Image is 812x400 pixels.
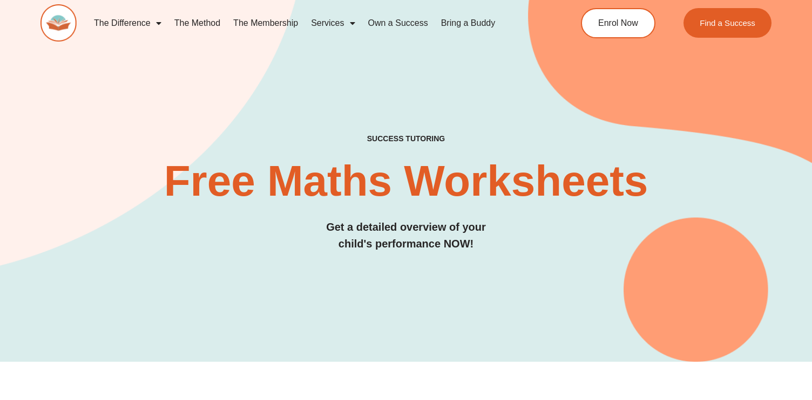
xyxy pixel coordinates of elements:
[684,8,772,38] a: Find a Success
[168,11,227,36] a: The Method
[598,19,638,27] span: Enrol Now
[362,11,435,36] a: Own a Success
[435,11,502,36] a: Bring a Buddy
[304,11,361,36] a: Services
[87,11,168,36] a: The Difference
[87,11,539,36] nav: Menu
[40,134,772,143] h4: SUCCESS TUTORING​
[40,219,772,252] h3: Get a detailed overview of your child's performance NOW!
[700,19,755,27] span: Find a Success
[40,160,772,203] h2: Free Maths Worksheets​
[581,8,655,38] a: Enrol Now
[227,11,304,36] a: The Membership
